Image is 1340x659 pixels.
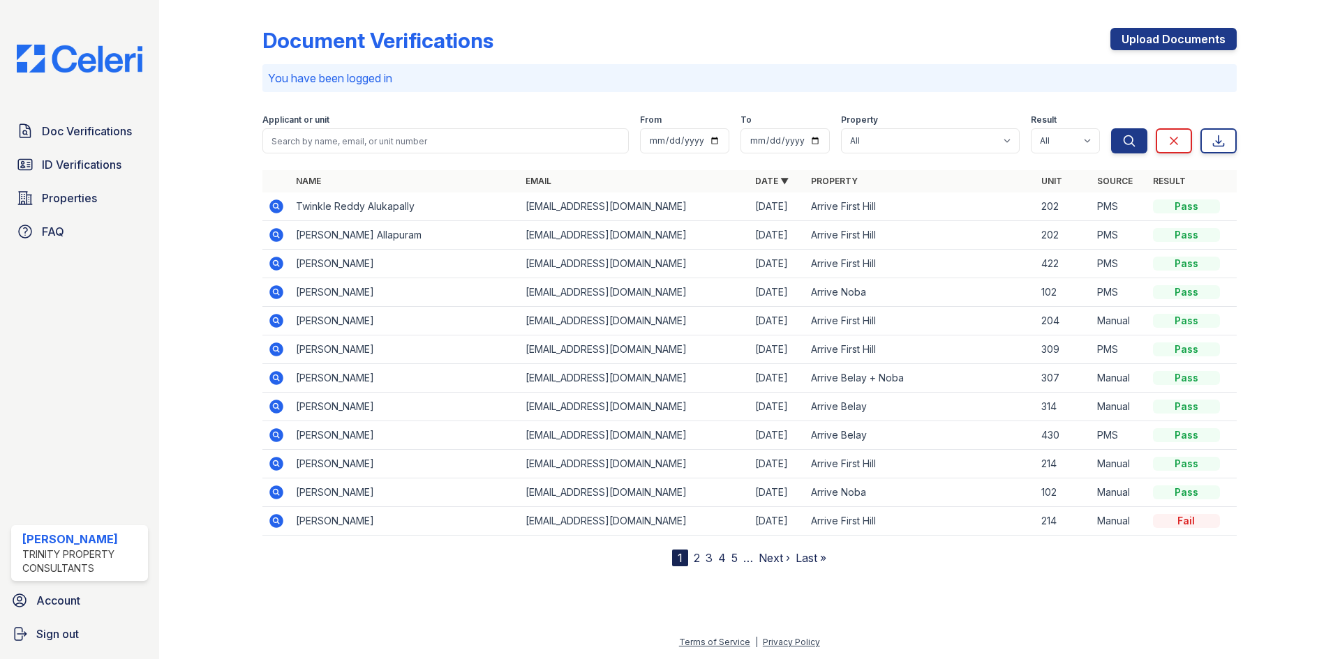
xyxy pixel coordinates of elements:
[805,335,1035,364] td: Arrive First Hill
[1153,285,1220,299] div: Pass
[1092,507,1147,536] td: Manual
[755,637,758,647] div: |
[526,176,551,186] a: Email
[42,223,64,240] span: FAQ
[805,421,1035,450] td: Arrive Belay
[1153,371,1220,385] div: Pass
[36,592,80,609] span: Account
[1036,250,1092,278] td: 422
[718,551,726,565] a: 4
[759,551,790,565] a: Next ›
[740,114,752,126] label: To
[11,151,148,179] a: ID Verifications
[1092,421,1147,450] td: PMS
[811,176,858,186] a: Property
[1153,342,1220,356] div: Pass
[750,307,805,335] td: [DATE]
[290,478,520,507] td: [PERSON_NAME]
[1036,450,1092,478] td: 214
[520,450,750,478] td: [EMAIL_ADDRESS][DOMAIN_NAME]
[520,192,750,221] td: [EMAIL_ADDRESS][DOMAIN_NAME]
[290,507,520,536] td: [PERSON_NAME]
[268,70,1231,86] p: You have been logged in
[520,393,750,421] td: [EMAIL_ADDRESS][DOMAIN_NAME]
[290,192,520,221] td: Twinkle Reddy Alukapally
[22,531,142,547] div: [PERSON_NAME]
[262,28,493,53] div: Document Verifications
[1153,457,1220,471] div: Pass
[750,393,805,421] td: [DATE]
[6,620,154,648] a: Sign out
[805,507,1035,536] td: Arrive First Hill
[706,551,713,565] a: 3
[1153,485,1220,499] div: Pass
[1036,192,1092,221] td: 202
[1092,278,1147,307] td: PMS
[11,117,148,145] a: Doc Verifications
[296,176,321,186] a: Name
[640,114,662,126] label: From
[520,250,750,278] td: [EMAIL_ADDRESS][DOMAIN_NAME]
[42,190,97,206] span: Properties
[841,114,878,126] label: Property
[42,123,132,139] span: Doc Verifications
[805,278,1035,307] td: Arrive Noba
[1092,393,1147,421] td: Manual
[1036,364,1092,393] td: 307
[1097,176,1133,186] a: Source
[805,221,1035,250] td: Arrive First Hill
[290,221,520,250] td: [PERSON_NAME] Allapuram
[1036,335,1092,364] td: 309
[805,364,1035,393] td: Arrive Belay + Noba
[805,307,1035,335] td: Arrive First Hill
[750,250,805,278] td: [DATE]
[1036,478,1092,507] td: 102
[11,218,148,245] a: FAQ
[22,547,142,575] div: Trinity Property Consultants
[1153,257,1220,271] div: Pass
[262,128,629,153] input: Search by name, email, or unit number
[290,307,520,335] td: [PERSON_NAME]
[290,335,520,364] td: [PERSON_NAME]
[520,507,750,536] td: [EMAIL_ADDRESS][DOMAIN_NAME]
[1036,307,1092,335] td: 204
[1092,192,1147,221] td: PMS
[1153,314,1220,328] div: Pass
[42,156,121,173] span: ID Verifications
[290,278,520,307] td: [PERSON_NAME]
[1036,507,1092,536] td: 214
[262,114,329,126] label: Applicant or unit
[1092,307,1147,335] td: Manual
[694,551,700,565] a: 2
[796,551,826,565] a: Last »
[1036,221,1092,250] td: 202
[750,450,805,478] td: [DATE]
[520,278,750,307] td: [EMAIL_ADDRESS][DOMAIN_NAME]
[1110,28,1237,50] a: Upload Documents
[1092,221,1147,250] td: PMS
[1092,478,1147,507] td: Manual
[1031,114,1057,126] label: Result
[1153,176,1186,186] a: Result
[6,45,154,73] img: CE_Logo_Blue-a8612792a0a2168367f1c8372b55b34899dd931a85d93a1a3d3e32e68fde9ad4.png
[672,550,688,566] div: 1
[36,626,79,642] span: Sign out
[1153,199,1220,213] div: Pass
[1092,250,1147,278] td: PMS
[520,307,750,335] td: [EMAIL_ADDRESS][DOMAIN_NAME]
[1092,364,1147,393] td: Manual
[290,393,520,421] td: [PERSON_NAME]
[520,478,750,507] td: [EMAIL_ADDRESS][DOMAIN_NAME]
[679,637,750,647] a: Terms of Service
[1036,421,1092,450] td: 430
[750,192,805,221] td: [DATE]
[1092,335,1147,364] td: PMS
[6,586,154,614] a: Account
[520,364,750,393] td: [EMAIL_ADDRESS][DOMAIN_NAME]
[750,507,805,536] td: [DATE]
[750,421,805,450] td: [DATE]
[290,421,520,450] td: [PERSON_NAME]
[750,335,805,364] td: [DATE]
[1092,450,1147,478] td: Manual
[750,221,805,250] td: [DATE]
